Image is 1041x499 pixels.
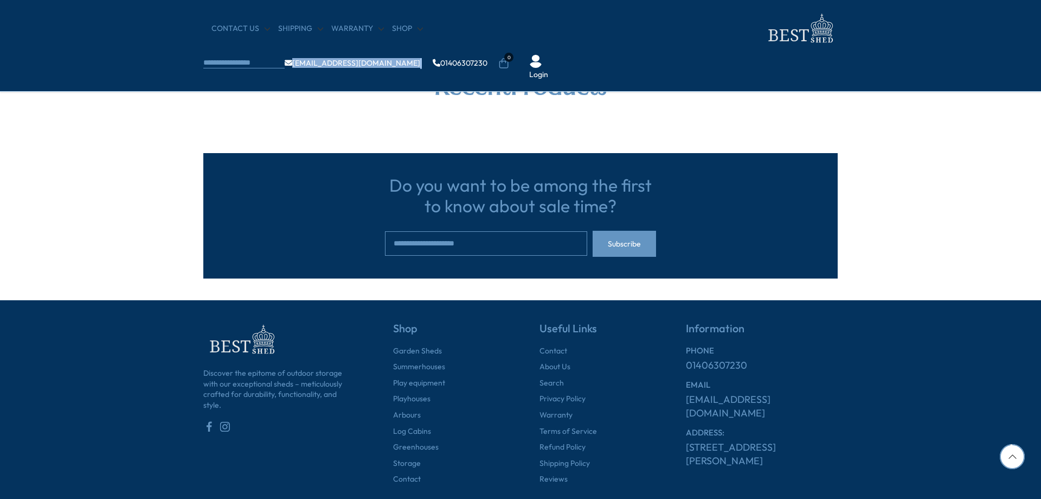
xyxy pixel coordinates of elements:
a: [STREET_ADDRESS][PERSON_NAME] [686,440,838,468]
a: Summerhouses [393,362,445,372]
a: Warranty [331,23,384,34]
a: Contact [393,474,421,485]
h6: EMAIL [686,380,838,390]
a: Play equipment [393,378,445,389]
h5: Information [686,322,838,346]
h3: Do you want to be among the first to know about sale time? [385,175,656,217]
a: Greenhouses [393,442,439,453]
a: About Us [539,362,570,372]
img: logo [762,11,838,46]
a: Login [529,70,548,80]
a: Reviews [539,474,568,485]
a: Garden Sheds [393,346,442,357]
a: Storage [393,458,421,469]
img: User Icon [529,55,542,68]
a: Terms of Service [539,426,597,437]
h2: Recent [203,72,838,101]
button: Subscribe [593,231,656,257]
a: Contact [539,346,567,357]
a: Privacy Policy [539,394,586,405]
a: [EMAIL_ADDRESS][DOMAIN_NAME] [285,59,420,67]
p: Discover the epitome of outdoor storage with our exceptional sheds – meticulously crafted for dur... [203,368,355,421]
h6: ADDRESS: [686,428,838,438]
a: Playhouses [393,394,430,405]
a: Warranty [539,410,573,421]
a: Log Cabins [393,426,431,437]
a: Refund Policy [539,442,586,453]
h5: Useful Links [539,322,648,346]
a: 01406307230 [686,358,747,372]
span: Subscribe [608,240,641,248]
a: 01406307230 [433,59,487,67]
a: Arbours [393,410,421,421]
a: 0 [498,58,509,69]
a: [EMAIL_ADDRESS][DOMAIN_NAME] [686,393,838,420]
a: CONTACT US [211,23,270,34]
h5: Shop [393,322,502,346]
span: 0 [504,53,513,62]
h6: PHONE [686,346,838,356]
img: footer-logo [203,322,279,357]
a: Shop [392,23,423,34]
a: Shipping Policy [539,458,590,469]
a: Shipping [278,23,323,34]
a: Search [539,378,564,389]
